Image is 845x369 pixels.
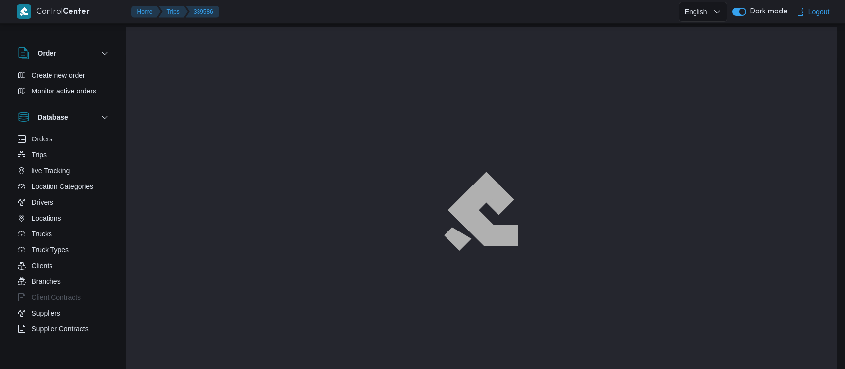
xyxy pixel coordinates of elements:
button: Trips [159,6,188,18]
button: Branches [14,274,115,289]
button: Home [131,6,161,18]
span: Drivers [32,196,53,208]
button: 339586 [186,6,219,18]
button: Monitor active orders [14,83,115,99]
span: Location Categories [32,181,94,192]
span: Dark mode [746,8,788,16]
div: Database [10,131,119,345]
span: Suppliers [32,307,60,319]
button: Database [18,111,111,123]
button: Trucks [14,226,115,242]
span: Create new order [32,69,85,81]
span: Clients [32,260,53,272]
button: Clients [14,258,115,274]
span: Supplier Contracts [32,323,89,335]
button: Locations [14,210,115,226]
button: Truck Types [14,242,115,258]
button: Drivers [14,194,115,210]
span: Logout [808,6,830,18]
button: Trips [14,147,115,163]
img: ILLA Logo [449,178,512,245]
div: Order [10,67,119,103]
button: Order [18,47,111,59]
img: X8yXhbKr1z7QwAAAABJRU5ErkJggg== [17,4,31,19]
span: Branches [32,276,61,287]
button: Logout [793,2,834,22]
span: Trips [32,149,47,161]
span: Orders [32,133,53,145]
span: Trucks [32,228,52,240]
button: Create new order [14,67,115,83]
span: Client Contracts [32,291,81,303]
span: live Tracking [32,165,70,177]
h3: Order [38,47,56,59]
span: Truck Types [32,244,69,256]
button: Suppliers [14,305,115,321]
button: Location Categories [14,179,115,194]
button: Client Contracts [14,289,115,305]
button: Orders [14,131,115,147]
button: live Tracking [14,163,115,179]
span: Devices [32,339,56,351]
button: Devices [14,337,115,353]
h3: Database [38,111,68,123]
span: Monitor active orders [32,85,97,97]
span: Locations [32,212,61,224]
button: Supplier Contracts [14,321,115,337]
b: Center [63,8,90,16]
